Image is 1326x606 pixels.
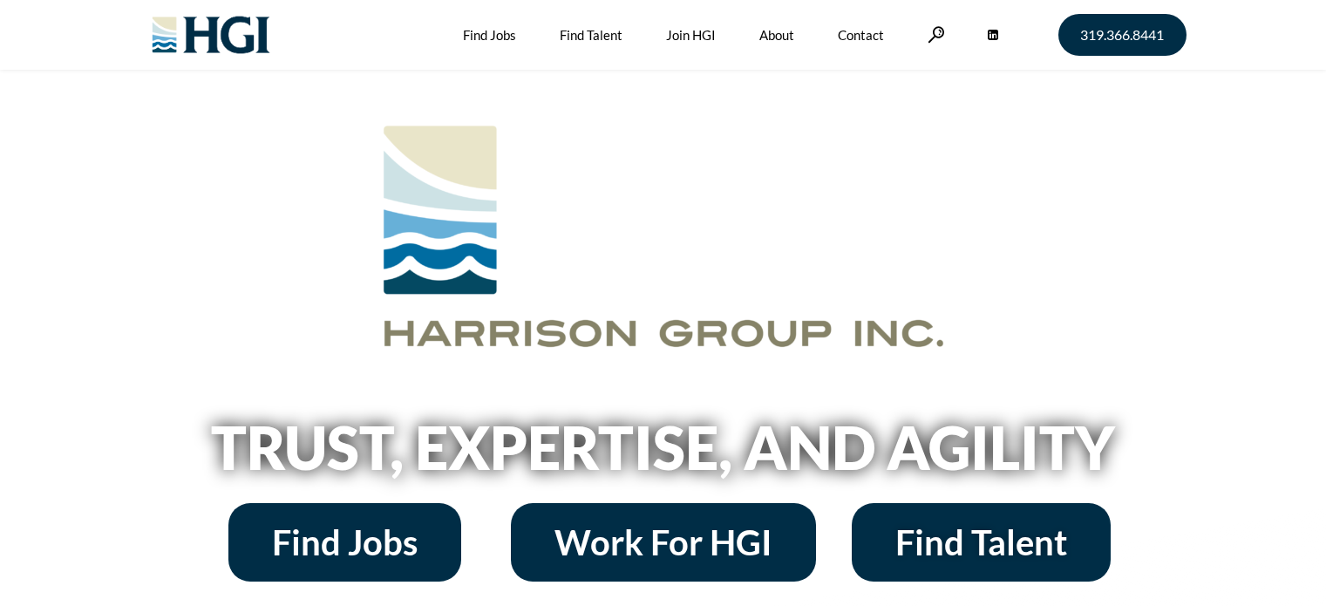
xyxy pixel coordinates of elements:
span: Find Talent [895,525,1067,560]
a: Find Talent [852,503,1111,582]
span: Work For HGI [554,525,772,560]
a: Find Jobs [228,503,461,582]
span: 319.366.8441 [1080,28,1164,42]
a: 319.366.8441 [1058,14,1187,56]
span: Find Jobs [272,525,418,560]
h2: Trust, Expertise, and Agility [167,418,1160,477]
a: Work For HGI [511,503,816,582]
a: Search [928,26,945,43]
